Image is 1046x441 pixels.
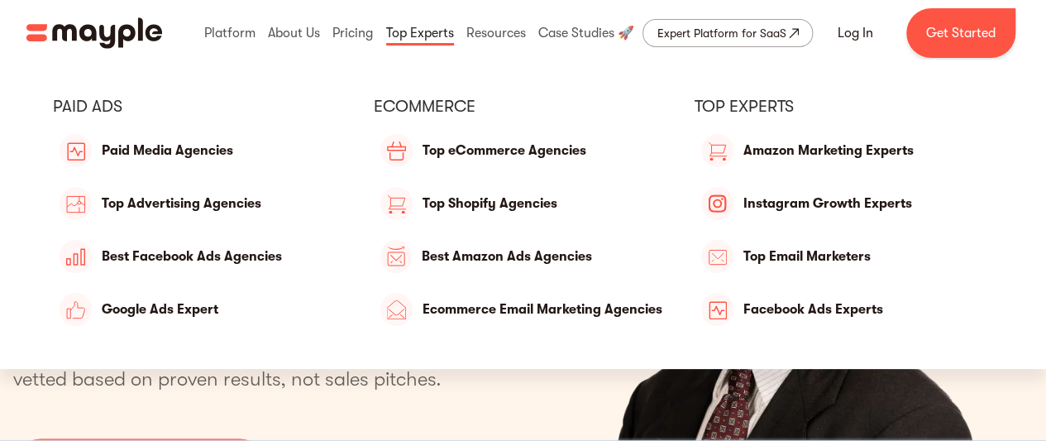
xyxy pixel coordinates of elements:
div: Top Experts [695,96,993,117]
a: Get Started [906,8,1015,58]
a: Expert Platform for SaaS [642,19,813,47]
div: Platform [200,7,260,60]
div: eCommerce [374,96,672,117]
div: PAID ADS [53,96,351,117]
a: Log In [818,13,893,53]
div: Top Experts [382,7,458,60]
div: Resources [462,7,530,60]
div: Expert Platform for SaaS [657,23,786,43]
img: Mayple logo [26,17,162,49]
div: About Us [264,7,324,60]
div: Pricing [328,7,377,60]
a: home [26,17,162,49]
